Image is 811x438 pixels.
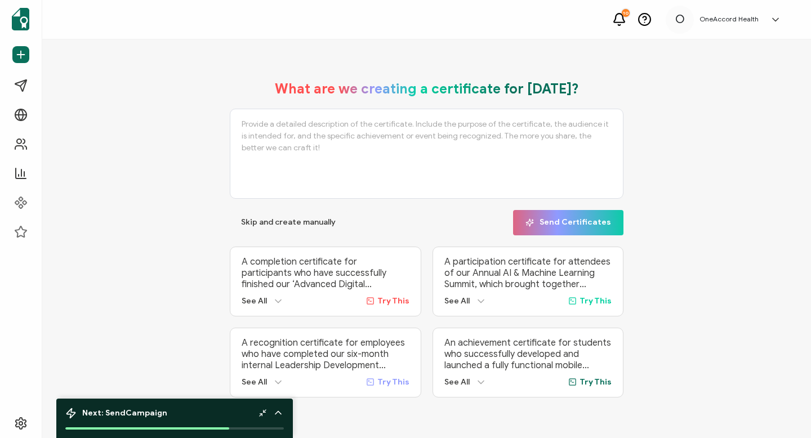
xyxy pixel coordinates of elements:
[444,256,612,290] p: A participation certificate for attendees of our Annual AI & Machine Learning Summit, which broug...
[513,210,623,235] button: Send Certificates
[444,377,470,387] span: See All
[699,15,759,23] h5: OneAccord Health
[242,377,267,387] span: See All
[444,337,612,371] p: An achievement certificate for students who successfully developed and launched a fully functiona...
[580,296,612,306] span: Try This
[82,408,167,418] span: Next: Send
[242,296,267,306] span: See All
[242,256,409,290] p: A completion certificate for participants who have successfully finished our ‘Advanced Digital Ma...
[126,408,167,418] b: Campaign
[242,337,409,371] p: A recognition certificate for employees who have completed our six-month internal Leadership Deve...
[275,81,579,97] h1: What are we creating a certificate for [DATE]?
[377,377,409,387] span: Try This
[444,296,470,306] span: See All
[241,218,336,226] span: Skip and create manually
[580,377,612,387] span: Try This
[622,9,630,17] div: 10
[675,11,685,28] span: O
[755,384,811,438] iframe: Chat Widget
[525,218,611,227] span: Send Certificates
[377,296,409,306] span: Try This
[230,210,347,235] button: Skip and create manually
[12,8,29,30] img: sertifier-logomark-colored.svg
